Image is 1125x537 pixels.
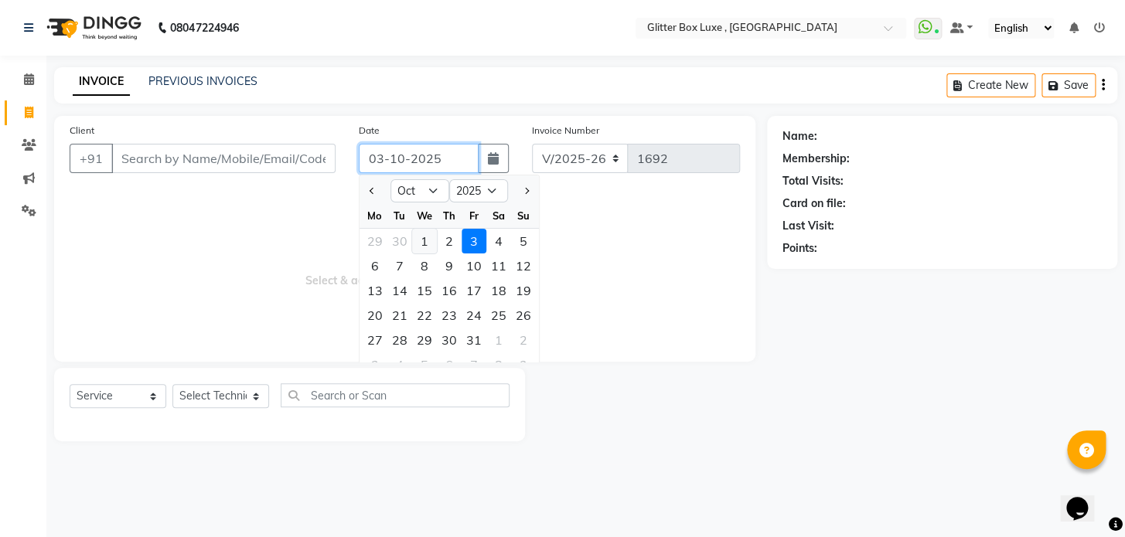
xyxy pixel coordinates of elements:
div: Card on file: [782,195,846,212]
div: Membership: [782,151,850,167]
img: logo [39,6,145,49]
div: 2 [437,229,462,253]
button: Next month [519,178,532,203]
div: 29 [412,328,437,352]
div: 3 [363,352,387,377]
div: Tuesday, October 14, 2025 [387,278,412,303]
div: 30 [387,229,412,253]
div: 19 [511,278,536,303]
div: Thursday, October 2, 2025 [437,229,462,253]
span: Select & add items from the list below [70,192,740,346]
div: 7 [387,253,412,278]
div: 9 [437,253,462,278]
div: Monday, October 13, 2025 [363,278,387,303]
div: Monday, October 27, 2025 [363,328,387,352]
div: 7 [462,352,486,377]
div: 6 [363,253,387,278]
div: Wednesday, October 8, 2025 [412,253,437,278]
div: Tuesday, September 30, 2025 [387,229,412,253]
div: Saturday, October 18, 2025 [486,278,511,303]
select: Select month [390,179,449,202]
div: Friday, October 17, 2025 [462,278,486,303]
div: Friday, November 7, 2025 [462,352,486,377]
div: Wednesday, November 5, 2025 [412,352,437,377]
div: Points: [782,240,817,257]
input: Search or Scan [281,383,510,407]
a: INVOICE [73,68,130,96]
div: Last Visit: [782,218,834,234]
div: Tuesday, October 28, 2025 [387,328,412,352]
div: 3 [462,229,486,253]
div: 8 [412,253,437,278]
div: Wednesday, October 22, 2025 [412,303,437,328]
div: 18 [486,278,511,303]
div: Sunday, October 12, 2025 [511,253,536,278]
button: +91 [70,144,113,173]
div: 15 [412,278,437,303]
div: 24 [462,303,486,328]
div: Wednesday, October 1, 2025 [412,229,437,253]
div: Sunday, October 19, 2025 [511,278,536,303]
button: Previous month [366,178,379,203]
div: 4 [486,229,511,253]
div: 11 [486,253,511,278]
div: Thursday, October 9, 2025 [437,253,462,278]
div: Saturday, November 1, 2025 [486,328,511,352]
div: 26 [511,303,536,328]
div: Sa [486,203,511,228]
div: 17 [462,278,486,303]
div: Monday, September 29, 2025 [363,229,387,253]
div: Tu [387,203,412,228]
label: Invoice Number [532,124,599,138]
div: Tuesday, November 4, 2025 [387,352,412,377]
label: Date [359,124,380,138]
div: 29 [363,229,387,253]
div: Wednesday, October 15, 2025 [412,278,437,303]
div: 31 [462,328,486,352]
div: 8 [486,352,511,377]
div: Friday, October 10, 2025 [462,253,486,278]
div: 21 [387,303,412,328]
div: Saturday, October 4, 2025 [486,229,511,253]
div: Saturday, October 11, 2025 [486,253,511,278]
div: 5 [511,229,536,253]
div: 5 [412,352,437,377]
div: Tuesday, October 7, 2025 [387,253,412,278]
div: Friday, October 31, 2025 [462,328,486,352]
select: Select year [449,179,508,202]
div: 6 [437,352,462,377]
div: Wednesday, October 29, 2025 [412,328,437,352]
div: 1 [486,328,511,352]
div: Monday, October 6, 2025 [363,253,387,278]
div: 12 [511,253,536,278]
input: Search by Name/Mobile/Email/Code [111,144,336,173]
div: Thursday, October 30, 2025 [437,328,462,352]
div: Thursday, October 16, 2025 [437,278,462,303]
b: 08047224946 [170,6,238,49]
div: Monday, October 20, 2025 [363,303,387,328]
div: Sunday, November 9, 2025 [511,352,536,377]
div: Sunday, October 5, 2025 [511,229,536,253]
button: Create New [946,73,1035,97]
div: Name: [782,128,817,144]
div: Tuesday, October 21, 2025 [387,303,412,328]
div: 9 [511,352,536,377]
div: 16 [437,278,462,303]
div: We [412,203,437,228]
div: 13 [363,278,387,303]
div: Su [511,203,536,228]
div: 4 [387,352,412,377]
div: 1 [412,229,437,253]
div: Mo [363,203,387,228]
div: Friday, October 24, 2025 [462,303,486,328]
div: 28 [387,328,412,352]
div: Thursday, November 6, 2025 [437,352,462,377]
label: Client [70,124,94,138]
div: 23 [437,303,462,328]
div: 27 [363,328,387,352]
div: Fr [462,203,486,228]
div: Friday, October 3, 2025 [462,229,486,253]
div: 20 [363,303,387,328]
button: Save [1041,73,1096,97]
div: Sunday, November 2, 2025 [511,328,536,352]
